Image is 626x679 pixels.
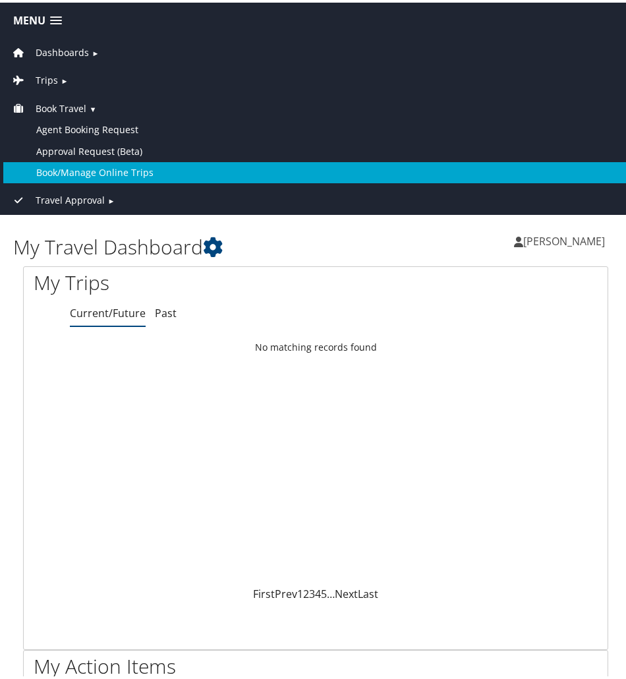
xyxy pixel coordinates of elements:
a: Prev [275,584,297,599]
a: 3 [309,584,315,599]
a: Book Travel [10,100,86,112]
a: 2 [303,584,309,599]
span: … [327,584,335,599]
h1: My Trips [34,266,306,294]
span: Dashboards [36,43,89,57]
h1: My Travel Dashboard [13,231,316,258]
span: ► [92,45,99,55]
a: Current/Future [70,303,146,318]
a: 5 [321,584,327,599]
span: ▼ [89,102,96,111]
h1: My Action Items [24,650,608,678]
a: 1 [297,584,303,599]
a: Menu [7,7,69,29]
span: Menu [13,12,45,24]
span: Travel Approval [36,191,105,205]
a: Dashboards [10,44,89,56]
span: ► [61,73,68,83]
span: ► [107,193,115,203]
a: Last [358,584,378,599]
span: Trips [36,71,58,85]
a: Trips [10,71,58,84]
a: 4 [315,584,321,599]
span: [PERSON_NAME] [523,231,605,246]
a: Next [335,584,358,599]
span: Book Travel [36,99,86,113]
a: Travel Approval [10,191,105,204]
a: First [253,584,275,599]
a: Past [155,303,177,318]
a: [PERSON_NAME] [514,219,618,258]
td: No matching records found [24,333,608,357]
